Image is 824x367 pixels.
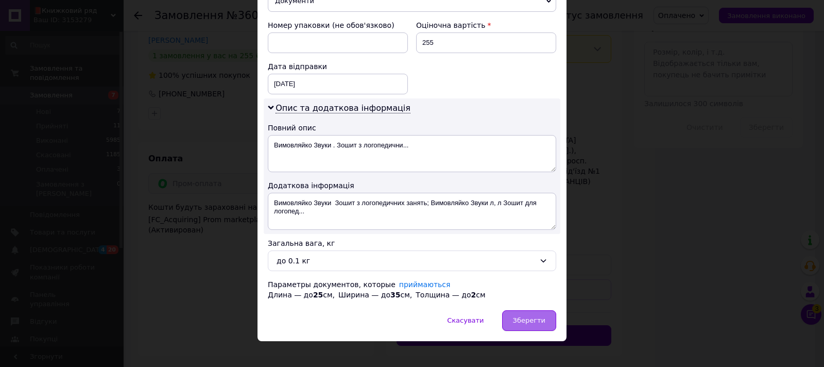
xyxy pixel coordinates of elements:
div: Загальна вага, кг [268,238,556,248]
span: 35 [390,291,400,299]
span: Скасувати [447,316,484,324]
div: Номер упаковки (не обов'язково) [268,20,408,30]
div: Оціночна вартість [416,20,556,30]
span: Зберегти [513,316,545,324]
span: 25 [313,291,323,299]
div: Повний опис [268,123,556,133]
a: приймаються [399,280,451,289]
textarea: Вимовляйко Звуки . Зошит з логопедични... [268,135,556,172]
span: 2 [471,291,476,299]
div: Дата відправки [268,61,408,72]
div: Параметры документов, которые Длина — до см, Ширина — до см, Толщина — до см [268,279,556,300]
div: Додаткова інформація [268,180,556,191]
span: Опис та додаткова інформація [276,103,410,113]
textarea: Вимовляйко Звуки Зошит з логопедичних занять; Вимовляйко Звуки л, л Зошит для логопед... [268,193,556,230]
div: до 0.1 кг [277,255,535,266]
